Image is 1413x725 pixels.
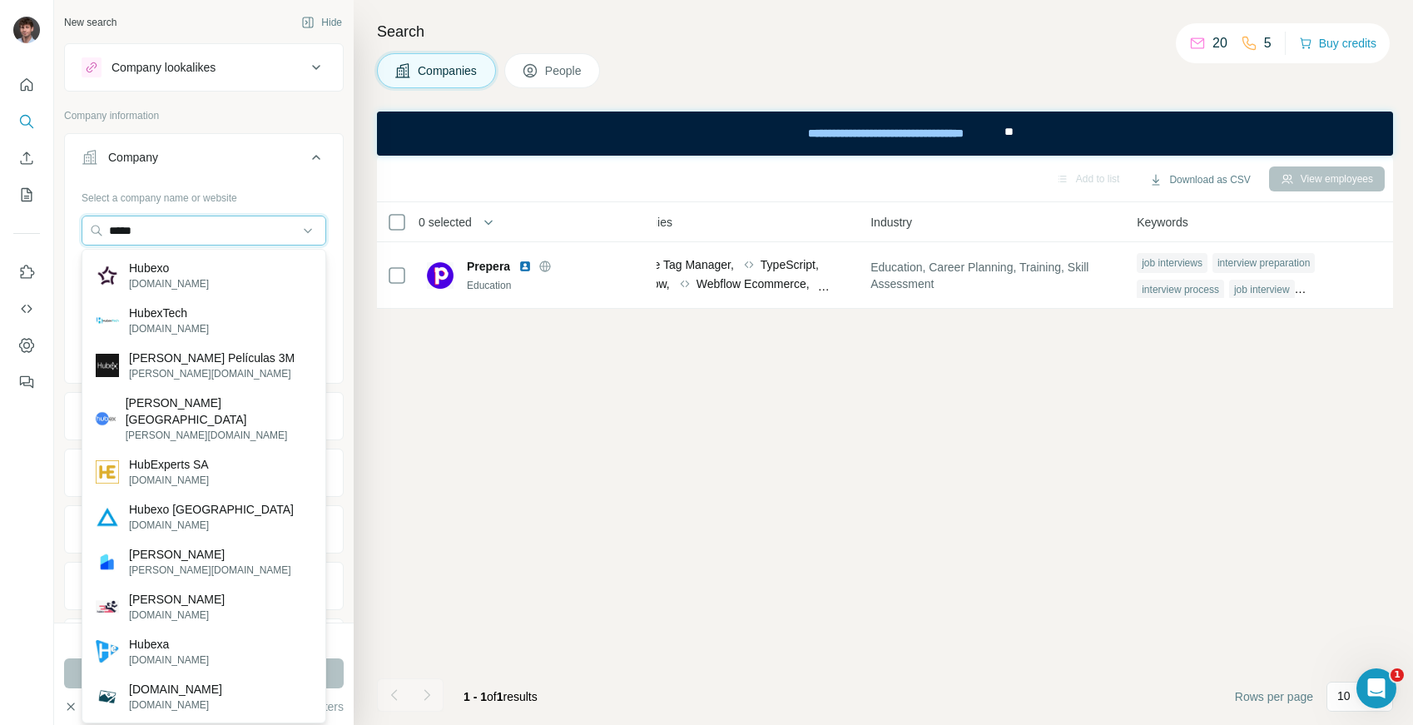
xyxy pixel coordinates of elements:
p: HubExperts SA [129,456,209,473]
p: [PERSON_NAME] [129,546,291,563]
img: Avatar [13,17,40,43]
button: Industry [65,396,343,436]
img: Hubex [96,595,119,618]
span: 1 [1391,668,1404,682]
p: [PERSON_NAME][DOMAIN_NAME] [126,428,312,443]
button: Dashboard [13,330,40,360]
button: Use Surfe API [13,294,40,324]
img: HubexTech [96,309,119,332]
img: wishhubexpress.com [96,685,119,708]
p: [DOMAIN_NAME] [129,276,209,291]
span: 0 selected [419,214,472,231]
p: [DOMAIN_NAME] [129,518,294,533]
img: Hubexo [96,264,119,287]
p: Hubexa [129,636,209,653]
button: Buy credits [1299,32,1376,55]
p: Company information [64,108,344,123]
p: [PERSON_NAME] Películas 3M [129,350,295,366]
img: Logo of Prepera [427,262,454,289]
button: Company lookalikes [65,47,343,87]
span: Webflow Ecommerce, [697,276,810,292]
img: Hubex Películas 3M [96,354,119,377]
div: Education [467,278,647,293]
button: Search [13,107,40,137]
span: results [464,690,538,703]
span: Keywords [1137,214,1187,231]
button: Annual revenue ($) [65,509,343,549]
div: Company lookalikes [112,59,216,76]
span: Education, Career Planning, Training, Skill Assessment [870,259,1117,292]
span: Industry [870,214,912,231]
button: My lists [13,180,40,210]
img: Hubexo Austria [96,505,119,529]
img: Hubexa [96,640,119,663]
p: Hubexo [129,260,209,276]
button: Feedback [13,367,40,397]
button: Clear [64,698,112,715]
p: [PERSON_NAME] [GEOGRAPHIC_DATA] [126,395,312,428]
button: Download as CSV [1138,167,1262,192]
img: HubExperts SA [96,460,119,484]
iframe: Intercom live chat [1356,668,1396,708]
p: [DOMAIN_NAME] [129,608,225,623]
span: Rows per page [1235,688,1313,705]
span: 1 - 1 [464,690,487,703]
img: LinkedIn logo [518,260,532,273]
img: Hubex Ireland [96,409,116,429]
div: interview preparation [1212,253,1315,273]
button: Quick start [13,70,40,100]
span: of [487,690,497,703]
p: HubexTech [129,305,209,321]
button: Company [65,137,343,184]
span: 1 [497,690,503,703]
span: Companies [418,62,478,79]
button: Hide [290,10,354,35]
p: 5 [1264,33,1272,53]
p: [DOMAIN_NAME] [129,653,209,668]
h4: Search [377,20,1393,43]
div: job interviews [1137,253,1207,273]
span: TypeScript, [761,256,819,273]
p: [PERSON_NAME] [129,591,225,608]
button: HQ location [65,453,343,493]
p: [DOMAIN_NAME] [129,321,209,336]
p: 10 [1337,688,1351,704]
div: New search [64,15,117,30]
iframe: Banner [377,112,1393,156]
div: Company [108,149,158,166]
button: Enrich CSV [13,143,40,173]
p: 20 [1212,33,1227,53]
p: [PERSON_NAME][DOMAIN_NAME] [129,366,295,381]
p: [DOMAIN_NAME] [129,473,209,488]
p: [PERSON_NAME][DOMAIN_NAME] [129,563,291,578]
p: [DOMAIN_NAME] [129,681,222,698]
span: Prepera [467,258,510,275]
p: Hubexo [GEOGRAPHIC_DATA] [129,501,294,518]
div: job interview [1229,280,1295,300]
div: Select a company name or website [82,184,326,206]
div: interview process [1137,280,1224,300]
button: Use Surfe on LinkedIn [13,257,40,287]
span: People [545,62,583,79]
span: Google Tag Manager, [622,256,734,273]
img: Hubex [96,550,119,574]
p: [DOMAIN_NAME] [129,698,222,713]
button: Employees (size) [65,566,343,606]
